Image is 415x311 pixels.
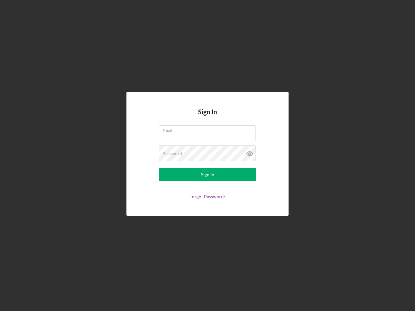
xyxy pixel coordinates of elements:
div: Sign In [201,168,214,181]
a: Forgot Password? [189,194,226,199]
h4: Sign In [198,108,217,125]
label: Email [162,126,256,133]
button: Sign In [159,168,256,181]
label: Password [162,151,182,156]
